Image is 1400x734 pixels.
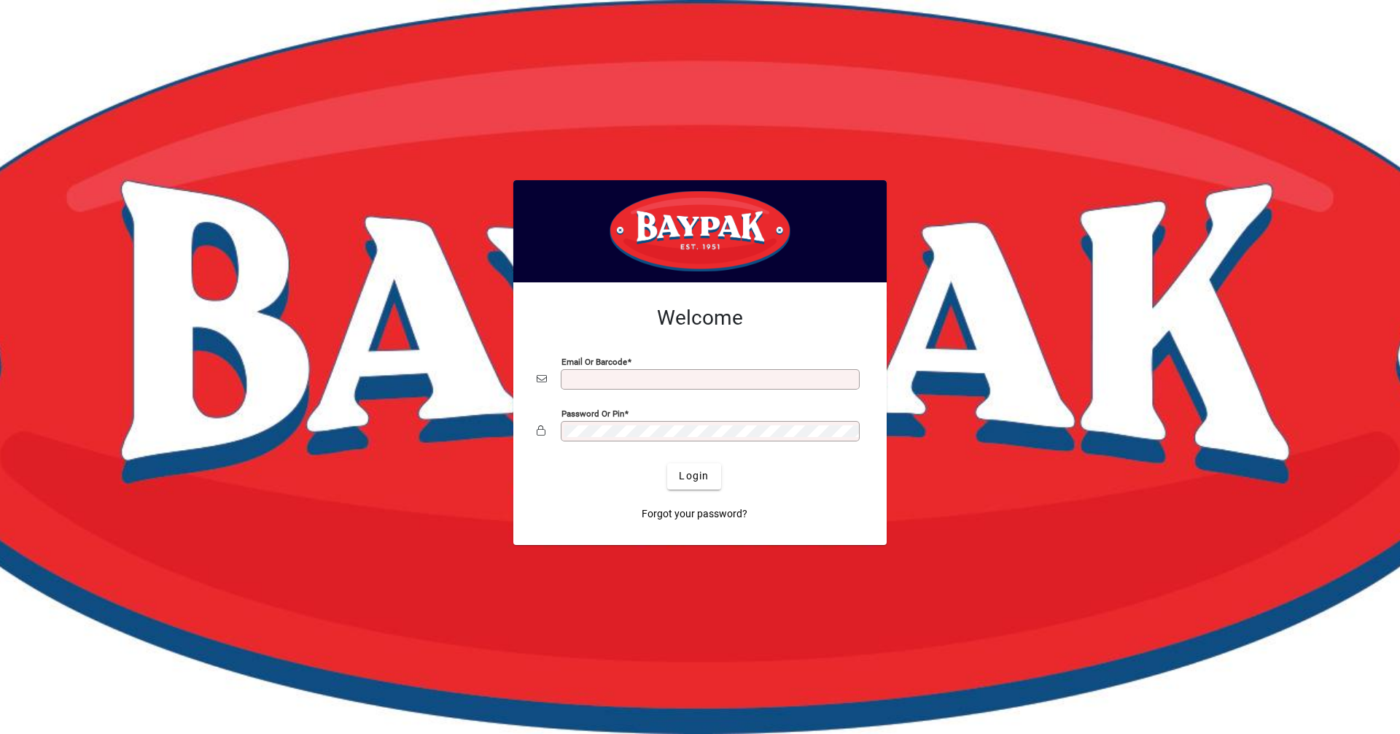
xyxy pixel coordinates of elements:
[667,463,720,490] button: Login
[561,408,624,418] mat-label: Password or Pin
[636,501,753,528] a: Forgot your password?
[561,356,627,366] mat-label: Email or Barcode
[679,468,709,484] span: Login
[642,506,747,522] span: Forgot your password?
[537,306,863,331] h2: Welcome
